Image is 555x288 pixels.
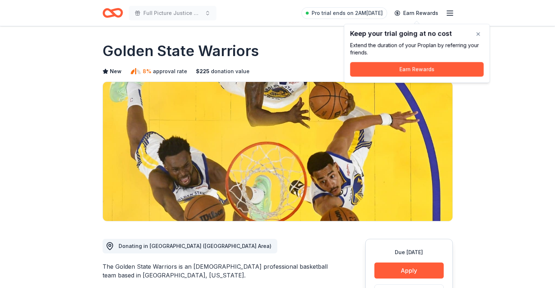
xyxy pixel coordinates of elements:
[374,248,444,257] div: Due [DATE]
[119,243,271,249] span: Donating in [GEOGRAPHIC_DATA] ([GEOGRAPHIC_DATA] Area)
[211,67,250,76] span: donation value
[103,82,452,221] img: Image for Golden State Warriors
[103,262,330,280] div: The Golden State Warriors is an [DEMOGRAPHIC_DATA] professional basketball team based in [GEOGRAP...
[301,7,387,19] a: Pro trial ends on 2AM[DATE]
[103,41,259,61] h1: Golden State Warriors
[374,263,444,279] button: Apply
[143,67,151,76] span: 8%
[153,67,187,76] span: approval rate
[350,30,484,38] div: Keep your trial going at no cost
[196,67,209,76] span: $ 225
[110,67,122,76] span: New
[129,6,216,20] button: Full Picture Justice Gala
[312,9,383,17] span: Pro trial ends on 2AM[DATE]
[103,4,123,21] a: Home
[350,42,484,56] div: Extend the duration of your Pro plan by referring your friends.
[390,7,443,20] a: Earn Rewards
[350,62,484,77] button: Earn Rewards
[143,9,202,17] span: Full Picture Justice Gala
